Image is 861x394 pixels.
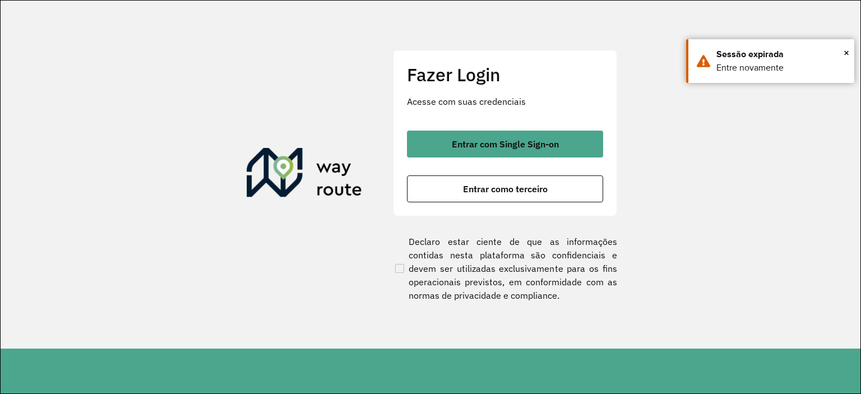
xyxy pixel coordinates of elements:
img: Roteirizador AmbevTech [247,148,362,202]
h2: Fazer Login [407,64,603,85]
button: Close [844,44,849,61]
span: × [844,44,849,61]
label: Declaro estar ciente de que as informações contidas nesta plataforma são confidenciais e devem se... [393,235,617,302]
p: Acesse com suas credenciais [407,95,603,108]
button: button [407,175,603,202]
div: Entre novamente [716,61,846,75]
div: Sessão expirada [716,48,846,61]
span: Entrar como terceiro [463,184,548,193]
span: Entrar com Single Sign-on [452,140,559,149]
button: button [407,131,603,157]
